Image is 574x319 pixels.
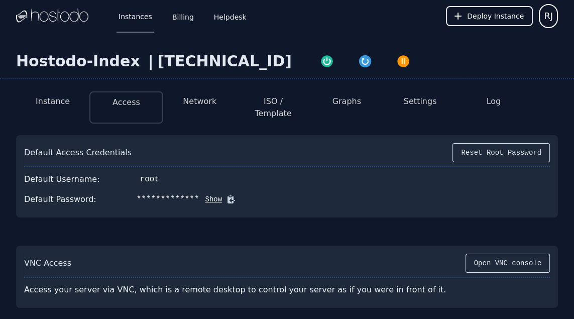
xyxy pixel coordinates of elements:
div: | [144,52,158,70]
div: VNC Access [24,257,71,269]
button: ISO / Template [245,95,302,120]
div: Hostodo-Index [16,52,144,70]
button: Graphs [332,95,361,108]
div: Default Password: [24,193,96,205]
img: Restart [358,54,372,68]
button: Show [199,194,222,204]
button: Power On [308,52,346,68]
img: Logo [16,9,88,24]
div: Default Username: [24,173,100,185]
button: Deploy Instance [446,6,533,26]
img: Power Off [396,54,410,68]
div: [TECHNICAL_ID] [158,52,292,70]
button: Instance [36,95,70,108]
img: Power On [320,54,334,68]
div: root [140,173,159,185]
button: Network [183,95,216,108]
span: RJ [544,9,553,23]
button: Restart [346,52,384,68]
span: Deploy Instance [467,11,524,21]
button: Access [112,96,140,109]
button: Log [487,95,501,108]
button: Reset Root Password [452,143,550,162]
button: Open VNC console [466,254,550,273]
button: Settings [404,95,437,108]
div: Access your server via VNC, which is a remote desktop to control your server as if you were in fr... [24,280,474,300]
div: Default Access Credentials [24,147,132,159]
button: User menu [539,4,558,28]
button: Power Off [384,52,422,68]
